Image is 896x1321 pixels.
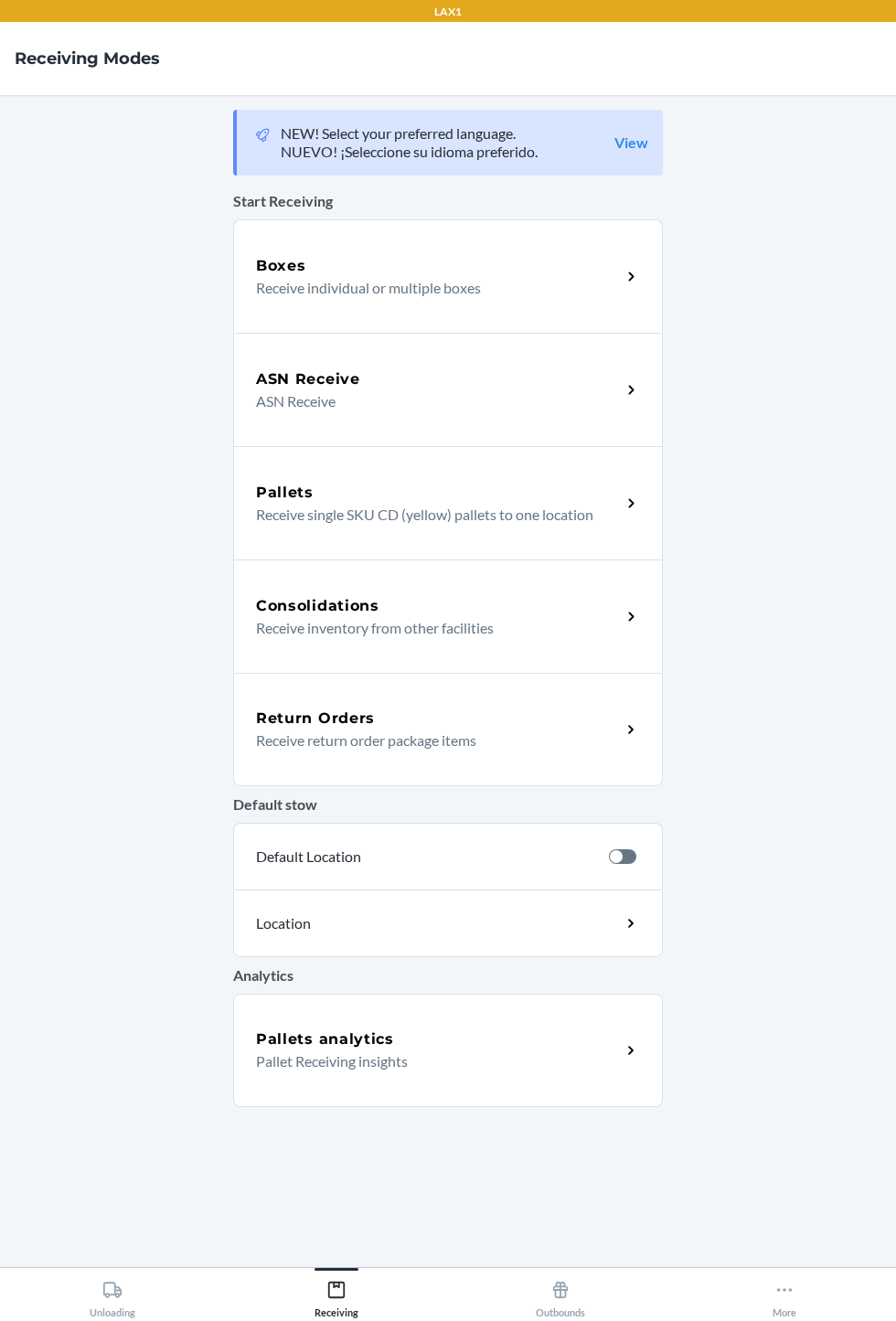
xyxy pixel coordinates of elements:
[614,133,648,152] a: View
[256,390,606,412] p: ASN Receive
[256,1050,606,1072] p: Pallet Receiving insights
[256,1028,394,1050] h5: Pallets analytics
[233,219,663,333] a: BoxesReceive individual or multiple boxes
[224,1268,448,1318] button: Receiving
[672,1268,896,1318] button: More
[536,1273,585,1318] div: Outbounds
[256,595,379,617] h5: Consolidations
[233,446,663,559] a: PalletsReceive single SKU CD (yellow) pallets to one location
[256,368,360,390] h5: ASN Receive
[233,190,663,212] p: Start Receiving
[256,255,306,277] h5: Boxes
[15,47,160,70] h4: Receiving Modes
[90,1273,135,1318] div: Unloading
[256,846,594,868] p: Default Location
[233,964,663,986] p: Analytics
[233,994,663,1107] a: Pallets analyticsPallet Receiving insights
[233,559,663,673] a: ConsolidationsReceive inventory from other facilities
[256,504,606,526] p: Receive single SKU CD (yellow) pallets to one location
[256,912,472,934] p: Location
[233,890,663,957] a: Location
[256,277,606,299] p: Receive individual or multiple boxes
[448,1268,672,1318] button: Outbounds
[256,730,606,751] p: Receive return order package items
[773,1273,796,1318] div: More
[281,143,538,161] p: NUEVO! ¡Seleccione su idioma preferido.
[256,482,314,504] h5: Pallets
[281,124,538,143] p: NEW! Select your preferred language.
[233,673,663,786] a: Return OrdersReceive return order package items
[434,4,462,20] p: LAX1
[233,794,663,815] p: Default stow
[256,617,606,639] p: Receive inventory from other facilities
[256,708,375,730] h5: Return Orders
[233,333,663,446] a: ASN ReceiveASN Receive
[315,1273,358,1318] div: Receiving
